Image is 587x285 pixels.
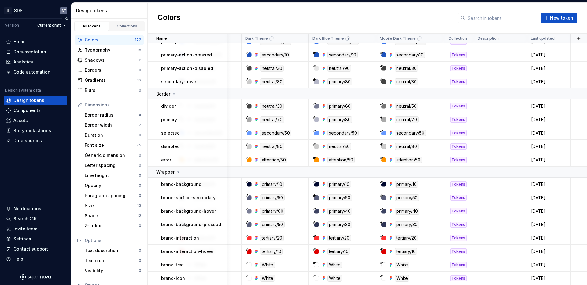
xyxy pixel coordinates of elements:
svg: Supernova Logo [20,274,51,280]
div: 0 [139,153,141,158]
div: [DATE] [527,262,570,268]
div: neutral/80 [260,143,284,150]
p: Wrapper [156,169,175,175]
div: Documentation [13,49,46,55]
a: Border radius4 [82,110,144,120]
div: 13 [137,203,141,208]
div: 0 [139,268,141,273]
div: Opacity [85,182,139,189]
div: secondary/50 [395,130,426,136]
button: Search ⌘K [4,214,67,224]
button: New token [541,13,577,23]
a: Space12 [82,211,144,221]
div: secondary/50 [260,130,291,136]
div: Z-index [85,223,139,229]
div: primary/50 [327,194,352,201]
div: Storybook stories [13,128,51,134]
div: Help [13,256,23,262]
div: 0 [139,258,141,263]
a: Text decoration0 [82,246,144,255]
div: [DATE] [527,79,570,85]
div: White [327,262,342,268]
div: Gradients [85,77,137,83]
div: Assets [13,117,28,124]
a: Invite team [4,224,67,234]
div: Colors [85,37,135,43]
div: Tokens [450,222,467,228]
p: disabled [161,143,180,150]
a: Gradients13 [75,75,144,85]
div: Tokens [450,117,467,123]
p: brand-background [161,181,201,187]
div: Tokens [450,103,467,109]
div: neutral/80 [327,143,351,150]
div: [DATE] [527,275,570,281]
a: Assets [4,116,67,125]
div: Contact support [13,246,48,252]
div: 0 [139,163,141,168]
a: Code automation [4,67,67,77]
span: New token [550,15,573,21]
div: Borders [85,67,139,73]
div: Tokens [450,195,467,201]
p: divider [161,103,176,109]
a: Size13 [82,201,144,211]
div: Home [13,39,26,45]
div: primary/50 [260,194,285,201]
button: Current draft [35,21,68,30]
div: neutral/30 [260,65,284,72]
p: brand-icon [161,275,185,281]
p: brand-surfice-secondary [161,195,216,201]
div: 0 [139,193,141,198]
div: Space [85,213,137,219]
p: Mobile Dark Theme [380,36,416,41]
div: Paragraph spacing [85,193,139,199]
a: Components [4,106,67,115]
div: 0 [139,133,141,138]
div: [DATE] [527,181,570,187]
div: 0 [139,68,141,73]
div: primary/10 [327,181,351,188]
p: brand-background-pressed [161,222,221,228]
div: Duration [85,132,139,138]
a: Visibility0 [82,266,144,276]
div: Tokens [450,235,467,241]
a: Text case0 [82,256,144,265]
div: attention/50 [327,157,355,163]
div: Components [13,107,41,114]
h2: Colors [157,13,181,23]
div: [DATE] [527,65,570,71]
div: Typography [85,47,137,53]
div: secondary/50 [327,130,359,136]
p: primary [161,117,177,123]
a: Colors172 [75,35,144,45]
div: primary/60 [327,103,352,110]
div: tertiary/20 [395,235,418,241]
a: Storybook stories [4,126,67,135]
div: 13 [137,78,141,83]
div: [DATE] [527,130,570,136]
div: Design tokens [13,97,44,103]
p: brand-interaction-hover [161,248,213,254]
div: Visibility [85,268,139,274]
div: Line height [85,172,139,179]
div: Tokens [450,79,467,85]
div: White [395,275,409,282]
p: secondary-hover [161,79,198,85]
div: neutral/80 [260,78,284,85]
p: Border [156,91,170,97]
div: primary/60 [260,208,285,215]
a: Borders0 [75,65,144,75]
a: Documentation [4,47,67,57]
div: [DATE] [527,222,570,228]
a: Typography15 [75,45,144,55]
button: Contact support [4,244,67,254]
div: Notifications [13,206,41,212]
div: 172 [135,38,141,42]
div: Data sources [13,138,42,144]
div: Blurs [85,87,139,93]
div: [DATE] [527,248,570,254]
div: Settings [13,236,31,242]
div: SDS [14,8,23,14]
